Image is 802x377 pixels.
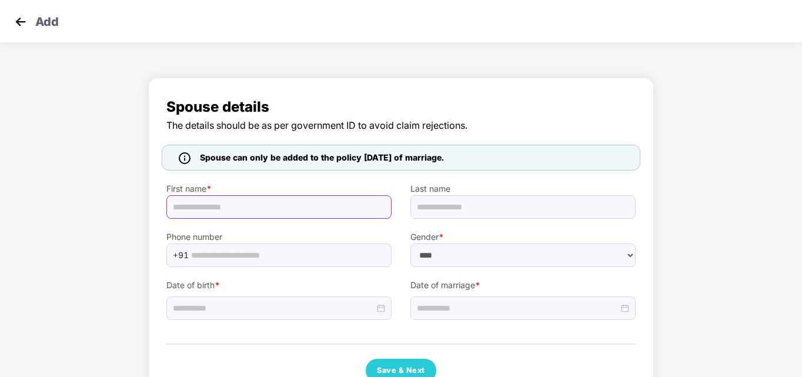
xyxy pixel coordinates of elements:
label: Date of marriage [410,279,636,292]
label: Last name [410,182,636,195]
img: svg+xml;base64,PHN2ZyB4bWxucz0iaHR0cDovL3d3dy53My5vcmcvMjAwMC9zdmciIHdpZHRoPSIzMCIgaGVpZ2h0PSIzMC... [12,13,29,31]
label: Gender [410,231,636,243]
span: Spouse details [166,96,636,118]
p: Add [35,13,59,27]
img: icon [179,152,191,164]
label: Date of birth [166,279,392,292]
label: Phone number [166,231,392,243]
span: Spouse can only be added to the policy [DATE] of marriage. [200,151,444,164]
span: The details should be as per government ID to avoid claim rejections. [166,118,636,133]
label: First name [166,182,392,195]
span: +91 [173,246,189,264]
